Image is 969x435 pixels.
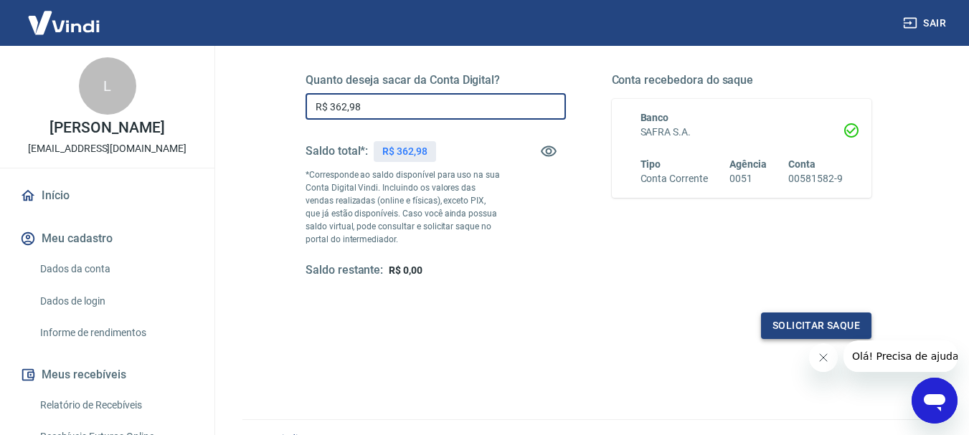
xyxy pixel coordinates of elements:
[729,158,767,170] span: Agência
[843,340,958,372] iframe: Mensagem da empresa
[9,10,120,21] span: Olá! Precisa de ajuda?
[641,112,669,123] span: Banco
[729,171,767,186] h6: 0051
[34,391,197,420] a: Relatório de Recebíveis
[809,343,838,372] iframe: Fechar mensagem
[17,359,197,391] button: Meus recebíveis
[788,158,816,170] span: Conta
[306,144,368,158] h5: Saldo total*:
[761,312,871,339] button: Solicitar saque
[306,168,501,246] p: *Corresponde ao saldo disponível para uso na sua Conta Digital Vindi. Incluindo os valores das ve...
[49,120,164,135] p: [PERSON_NAME]
[79,57,136,115] div: L
[612,73,872,87] h5: Conta recebedora do saque
[912,378,958,424] iframe: Botão para abrir a janela de mensagens
[641,171,708,186] h6: Conta Corrente
[306,73,566,87] h5: Quanto deseja sacar da Conta Digital?
[34,318,197,348] a: Informe de rendimentos
[17,223,197,254] button: Meu cadastro
[17,1,110,44] img: Vindi
[306,263,383,278] h5: Saldo restante:
[389,264,422,276] span: R$ 0,00
[641,125,843,140] h6: SAFRA S.A.
[382,144,427,159] p: R$ 362,98
[34,254,197,284] a: Dados da conta
[17,180,197,211] a: Início
[900,10,952,37] button: Sair
[641,158,661,170] span: Tipo
[28,141,186,156] p: [EMAIL_ADDRESS][DOMAIN_NAME]
[34,287,197,316] a: Dados de login
[788,171,843,186] h6: 00581582-9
